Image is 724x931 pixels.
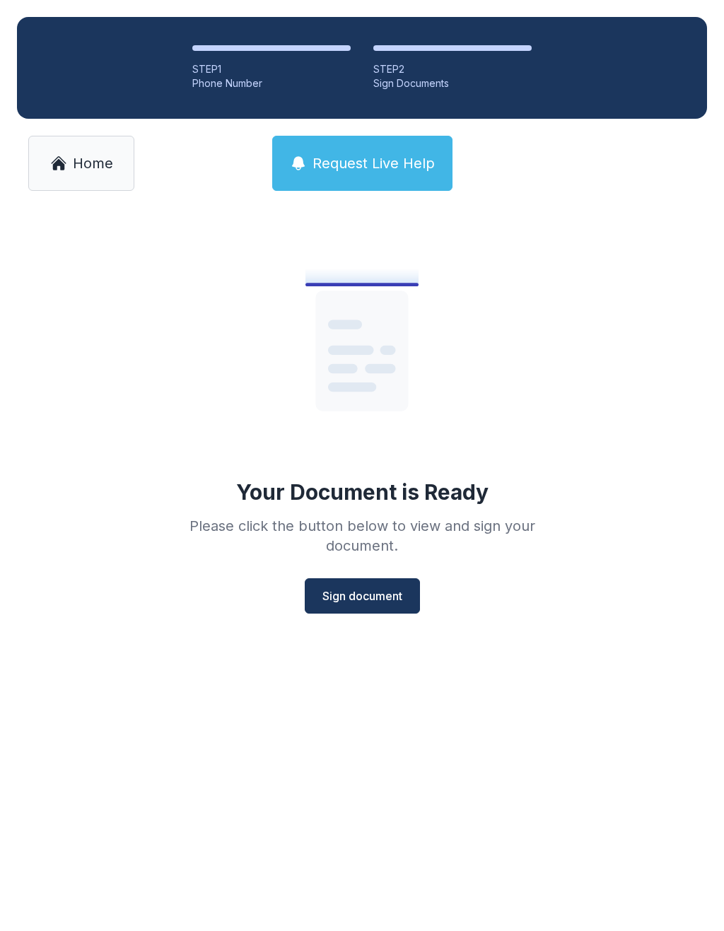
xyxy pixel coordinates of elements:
[192,76,351,90] div: Phone Number
[373,76,532,90] div: Sign Documents
[192,62,351,76] div: STEP 1
[73,153,113,173] span: Home
[313,153,435,173] span: Request Live Help
[322,587,402,604] span: Sign document
[236,479,489,505] div: Your Document is Ready
[373,62,532,76] div: STEP 2
[158,516,566,556] div: Please click the button below to view and sign your document.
